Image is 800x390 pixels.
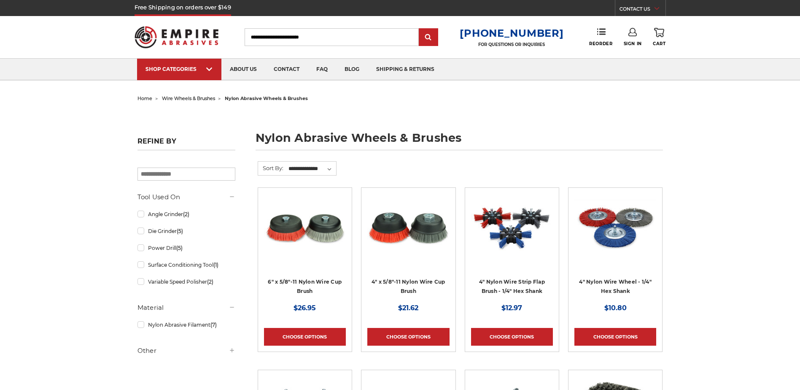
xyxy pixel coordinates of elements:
[137,207,235,222] a: Angle Grinder(2)
[336,59,368,80] a: blog
[264,328,346,346] a: Choose Options
[137,137,235,150] h5: Refine by
[207,279,213,285] span: (2)
[460,42,563,47] p: FOR QUESTIONS OR INQUIRIES
[137,224,235,238] a: Die Grinder(5)
[183,211,189,217] span: (2)
[137,346,235,356] h5: Other
[460,27,563,39] a: [PHONE_NUMBER]
[294,304,316,312] span: $26.95
[258,162,283,174] label: Sort By:
[471,194,553,261] img: 4 inch strip flap brush
[137,95,152,101] a: home
[221,59,265,80] a: about us
[135,21,219,54] img: Empire Abrasives
[367,194,449,302] a: 4" x 5/8"-11 Nylon Wire Cup Brushes
[653,41,665,46] span: Cart
[145,66,213,72] div: SHOP CATEGORIES
[256,132,663,150] h1: nylon abrasive wheels & brushes
[620,4,665,16] a: CONTACT US
[604,304,627,312] span: $10.80
[264,194,346,302] a: 6" x 5/8"-11 Nylon Wire Wheel Cup Brushes
[589,28,612,46] a: Reorder
[368,59,443,80] a: shipping & returns
[137,241,235,255] a: Power Drill(5)
[210,322,217,328] span: (7)
[471,194,553,302] a: 4 inch strip flap brush
[137,192,235,202] h5: Tool Used On
[225,95,308,101] span: nylon abrasive wheels & brushes
[213,262,218,268] span: (1)
[264,194,346,261] img: 6" x 5/8"-11 Nylon Wire Wheel Cup Brushes
[624,41,642,46] span: Sign In
[177,228,183,234] span: (5)
[137,317,235,332] a: Nylon Abrasive Filament(7)
[420,29,437,46] input: Submit
[162,95,215,101] a: wire wheels & brushes
[574,194,656,302] a: 4 inch nylon wire wheel for drill
[137,303,235,313] h5: Material
[308,59,336,80] a: faq
[367,328,449,346] a: Choose Options
[574,194,656,261] img: 4 inch nylon wire wheel for drill
[287,162,336,175] select: Sort By:
[137,257,235,272] a: Surface Conditioning Tool(1)
[471,328,553,346] a: Choose Options
[176,245,183,251] span: (5)
[501,304,522,312] span: $12.97
[653,28,665,46] a: Cart
[574,328,656,346] a: Choose Options
[589,41,612,46] span: Reorder
[137,274,235,289] a: Variable Speed Polisher(2)
[265,59,308,80] a: contact
[398,304,418,312] span: $21.62
[367,194,449,261] img: 4" x 5/8"-11 Nylon Wire Cup Brushes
